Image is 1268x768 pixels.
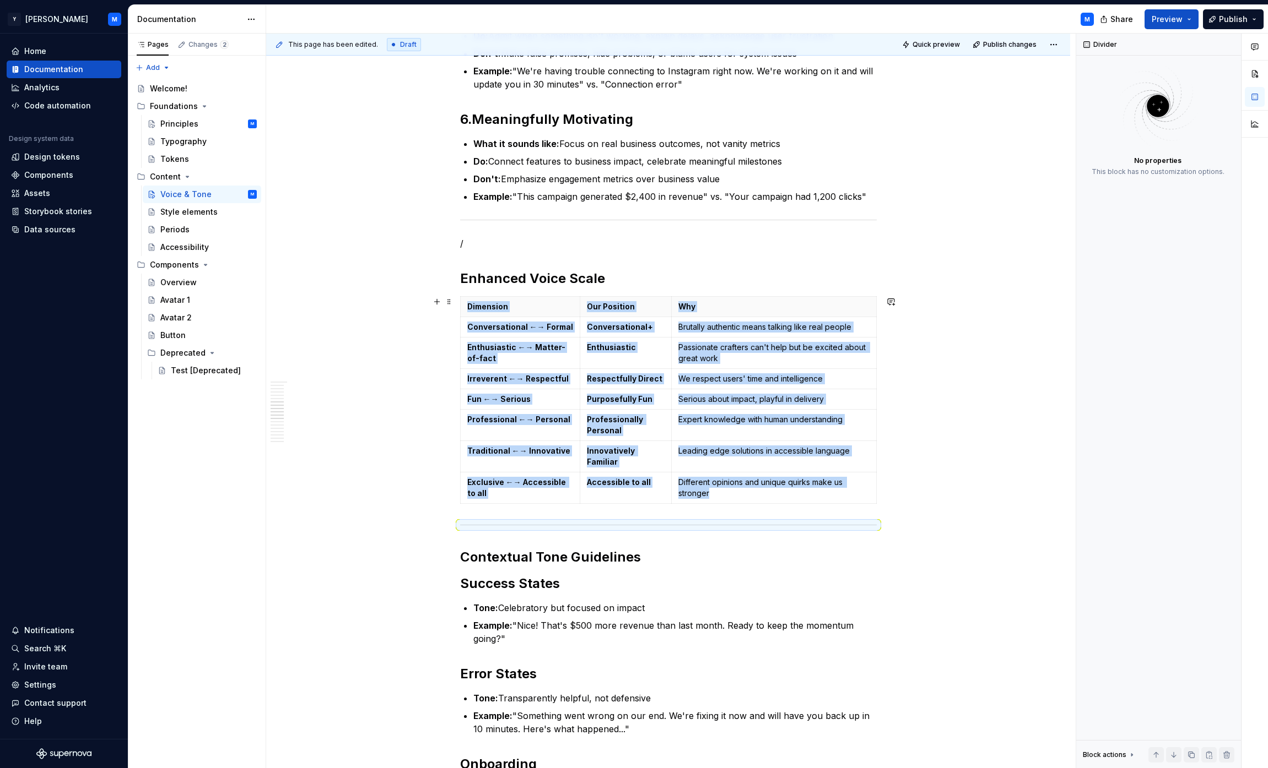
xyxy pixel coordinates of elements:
strong: Irreverent ←→ Respectful [467,374,569,383]
div: Content [150,171,181,182]
button: Contact support [7,694,121,712]
div: Documentation [137,14,241,25]
div: Deprecated [160,347,206,358]
p: Different opinions and unique quirks make us stronger [678,477,869,499]
strong: Tone: [473,602,498,613]
div: Avatar 1 [160,295,190,306]
button: Publish [1203,9,1264,29]
div: Data sources [24,224,75,235]
p: Emphasize engagement metrics over business value [473,172,877,186]
strong: Success States [460,575,560,591]
button: Search ⌘K [7,640,121,657]
strong: Exclusive ←→ Accessible to all [467,477,568,498]
h2: 6. [460,111,877,128]
div: Help [24,716,42,727]
strong: Traditional ←→ Innovative [467,446,570,455]
p: Celebratory but focused on impact [473,601,877,614]
p: "We're having trouble connecting to Instagram right now. We're working on it and will update you ... [473,64,877,91]
span: Publish changes [983,40,1037,49]
a: Typography [143,133,261,150]
span: Publish [1219,14,1248,25]
div: Principles [160,118,198,129]
strong: Contextual Tone Guidelines [460,549,641,565]
strong: Enhanced Voice Scale [460,270,605,286]
strong: Example: [473,191,512,202]
strong: Don't: [473,173,501,184]
p: "Something went wrong on our end. We're fixing it now and will have you back up in 10 minutes. He... [473,709,877,736]
a: Welcome! [132,80,261,97]
div: Style elements [160,206,218,217]
div: Pages [137,40,169,49]
span: 2 [220,40,229,49]
a: Avatar 2 [143,309,261,326]
a: Code automation [7,97,121,115]
button: Notifications [7,622,121,639]
span: Quick preview [913,40,960,49]
a: Analytics [7,79,121,96]
div: Invite team [24,661,67,672]
div: Analytics [24,82,60,93]
a: Test [Deprecated] [153,362,261,379]
div: Test [Deprecated] [171,365,241,376]
a: Design tokens [7,148,121,166]
p: Brutally authentic means talking like real people [678,322,869,333]
div: Overview [160,277,197,288]
a: Assets [7,184,121,202]
p: Focus on real business outcomes, not vanity metrics [473,137,877,150]
strong: Professional ←→ Personal [467,415,570,424]
div: M [1084,15,1090,24]
strong: Example: [473,66,512,77]
button: Add [132,60,174,75]
div: Changes [188,40,229,49]
div: No properties [1134,156,1181,165]
div: Design tokens [24,151,80,162]
p: "Nice! That's $500 more revenue than last month. Ready to keep the momentum going?" [473,619,877,645]
div: Design system data [9,134,74,143]
div: Notifications [24,625,74,636]
p: "This campaign generated $2,400 in revenue" vs. "Your campaign had 1,200 clicks" [473,190,877,203]
div: Documentation [24,64,83,75]
strong: Professionally Personal [587,415,645,435]
span: Draft [400,40,417,49]
button: Quick preview [899,37,965,52]
div: M [251,118,254,129]
strong: Meaningfully Motivating [472,111,633,127]
div: Page tree [132,80,261,379]
div: Avatar 2 [160,312,192,323]
div: Accessibility [160,242,209,253]
a: Invite team [7,658,121,676]
p: Connect features to business impact, celebrate meaningful milestones [473,155,877,168]
a: Settings [7,676,121,694]
strong: Enthusiastic ←→ Matter-of-fact [467,342,565,363]
p: Passionate crafters can't help but be excited about great work [678,342,869,364]
a: Overview [143,274,261,291]
div: Tokens [160,154,189,165]
div: Components [24,170,73,181]
strong: Do: [473,156,488,167]
p: Serious about impact, playful in delivery [678,394,869,405]
div: Code automation [24,100,91,111]
div: Components [150,259,199,270]
strong: What it sounds like: [473,138,559,149]
div: Block actions [1083,750,1126,759]
div: Settings [24,679,56,690]
svg: Supernova Logo [36,748,91,759]
div: Block actions [1083,747,1136,762]
button: Publish changes [969,37,1042,52]
div: Foundations [132,97,261,115]
p: / [460,237,877,250]
strong: Example: [473,710,512,721]
div: Deprecated [143,344,261,362]
div: Typography [160,136,207,147]
strong: Tone: [473,693,498,704]
button: Share [1094,9,1140,29]
div: Y [8,13,21,26]
a: Components [7,166,121,184]
strong: Why [678,302,695,311]
div: Welcome! [150,83,187,94]
div: Components [132,256,261,274]
strong: Innovatively Familiar [587,446,636,466]
a: Data sources [7,221,121,238]
div: Assets [24,188,50,199]
strong: Conversational ←→ Formal [467,322,573,331]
